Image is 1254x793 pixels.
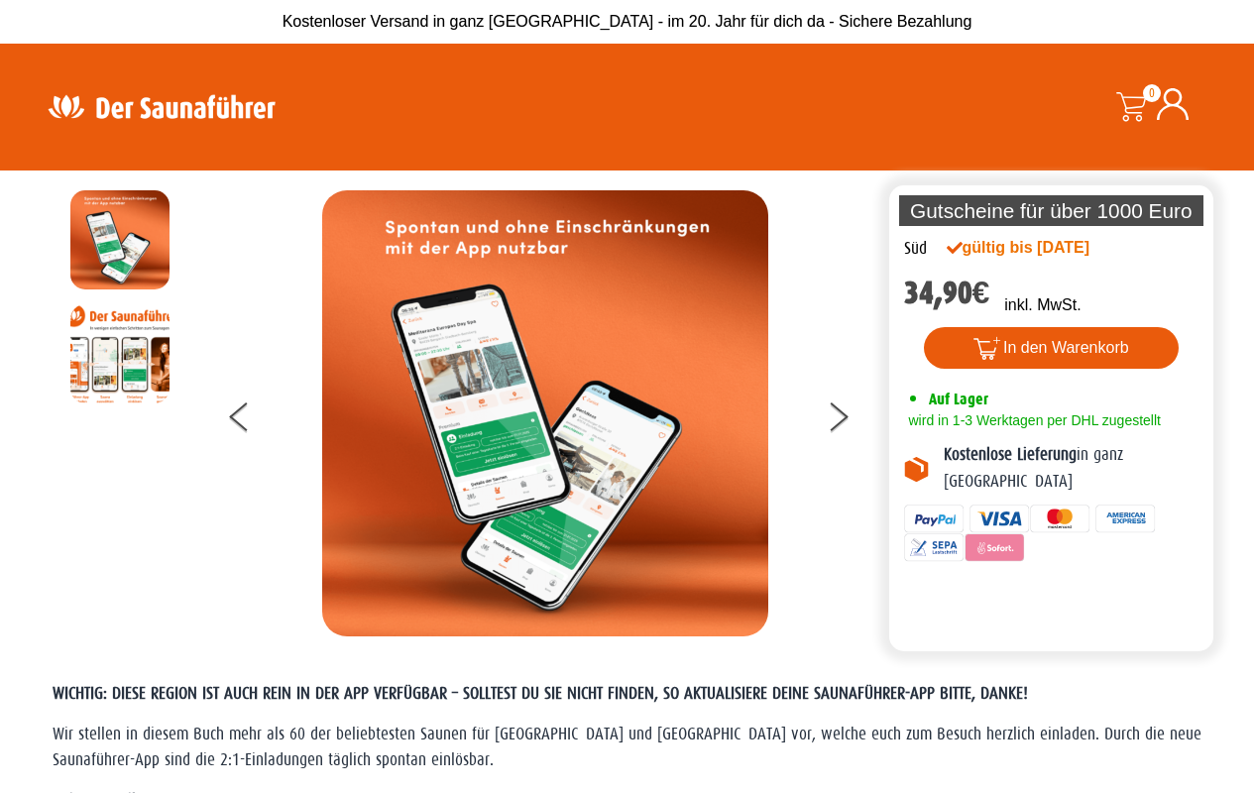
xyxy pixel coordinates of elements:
[924,327,1179,369] button: In den Warenkorb
[1143,84,1161,102] span: 0
[322,190,768,636] img: MOCKUP-iPhone_regional
[53,725,1201,769] span: Wir stellen in diesem Buch mehr als 60 der beliebtesten Saunen für [GEOGRAPHIC_DATA] und [GEOGRAP...
[904,236,927,262] div: Süd
[972,275,990,311] span: €
[1004,293,1081,317] p: inkl. MwSt.
[283,13,972,30] span: Kostenloser Versand in ganz [GEOGRAPHIC_DATA] - im 20. Jahr für dich da - Sichere Bezahlung
[944,445,1077,464] b: Kostenlose Lieferung
[904,412,1161,428] span: wird in 1-3 Werktagen per DHL zugestellt
[929,390,988,408] span: Auf Lager
[53,684,1028,703] span: WICHTIG: DIESE REGION IST AUCH REIN IN DER APP VERFÜGBAR – SOLLTEST DU SIE NICHT FINDEN, SO AKTUA...
[904,275,990,311] bdi: 34,90
[70,190,170,289] img: MOCKUP-iPhone_regional
[899,195,1204,226] p: Gutscheine für über 1000 Euro
[947,236,1133,260] div: gültig bis [DATE]
[944,442,1199,495] p: in ganz [GEOGRAPHIC_DATA]
[70,304,170,403] img: Anleitung7tn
